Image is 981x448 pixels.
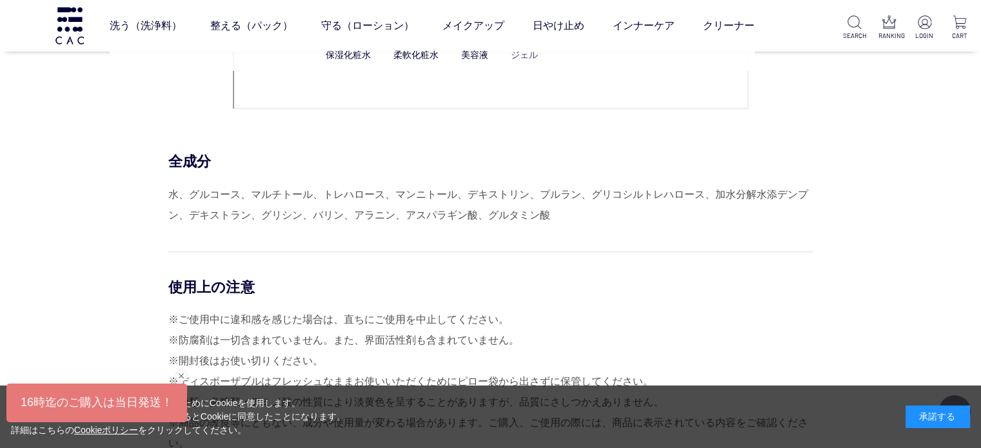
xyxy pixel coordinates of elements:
[461,50,488,60] a: 美容液
[210,8,293,44] a: 整える（パック）
[511,50,538,60] a: ジェル
[168,278,813,297] div: 使用上の注意
[843,31,866,41] p: SEARCH
[948,31,971,41] p: CART
[613,8,675,44] a: インナーケア
[948,15,971,41] a: CART
[843,15,866,41] a: SEARCH
[74,425,139,435] a: Cookieポリシー
[393,50,439,60] a: 柔軟化粧水
[110,8,182,44] a: 洗う（洗浄料）
[168,152,813,171] div: 全成分
[321,8,414,44] a: 守る（ローション）
[878,15,901,41] a: RANKING
[54,7,86,44] img: logo
[906,405,970,428] div: 承諾する
[878,31,901,41] p: RANKING
[168,184,813,226] div: 水、グルコース、マルチトール、トレハロース、マンニトール、デキストリン、プルラン、グリコシルトレハロース、加水分解水添デンプン、デキストラン、グリシン、バリン、アラニン、アスパラギン酸、グルタミン酸
[703,8,755,44] a: クリーナー
[326,50,371,60] a: 保湿化粧水
[913,31,936,41] p: LOGIN
[913,15,936,41] a: LOGIN
[533,8,584,44] a: 日やけ止め
[442,8,504,44] a: メイクアップ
